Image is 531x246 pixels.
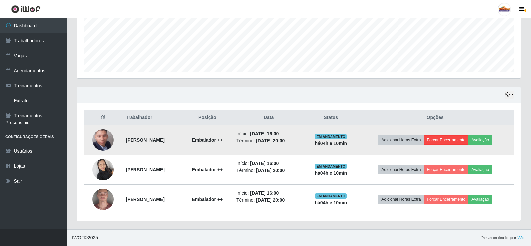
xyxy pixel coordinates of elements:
[480,234,526,241] span: Desenvolvido por
[72,234,99,241] span: © 2025 .
[232,110,305,125] th: Data
[192,197,223,202] strong: Embalador ++
[92,117,114,163] img: 1718410528864.jpeg
[424,135,468,145] button: Forçar Encerramento
[236,130,301,137] li: Início:
[468,135,492,145] button: Avaliação
[250,190,279,196] time: [DATE] 16:00
[72,235,84,240] span: IWOF
[468,165,492,174] button: Avaliação
[256,138,285,143] time: [DATE] 20:00
[182,110,232,125] th: Posição
[122,110,182,125] th: Trabalhador
[315,141,347,146] strong: há 04 h e 10 min
[315,200,347,205] strong: há 04 h e 10 min
[92,155,114,184] img: 1722007663957.jpeg
[468,195,492,204] button: Avaliação
[305,110,357,125] th: Status
[236,137,301,144] li: Término:
[256,168,285,173] time: [DATE] 20:00
[250,161,279,166] time: [DATE] 16:00
[11,5,41,13] img: CoreUI Logo
[357,110,514,125] th: Opções
[315,164,347,169] span: EM ANDAMENTO
[126,167,165,172] strong: [PERSON_NAME]
[378,195,424,204] button: Adicionar Horas Extra
[378,165,424,174] button: Adicionar Horas Extra
[516,235,526,240] a: iWof
[424,195,468,204] button: Forçar Encerramento
[236,197,301,204] li: Término:
[256,197,285,203] time: [DATE] 20:00
[236,167,301,174] li: Término:
[126,137,165,143] strong: [PERSON_NAME]
[236,160,301,167] li: Início:
[92,177,114,221] img: 1750082443540.jpeg
[250,131,279,136] time: [DATE] 16:00
[192,137,223,143] strong: Embalador ++
[315,193,347,199] span: EM ANDAMENTO
[236,190,301,197] li: Início:
[315,170,347,176] strong: há 04 h e 10 min
[192,167,223,172] strong: Embalador ++
[378,135,424,145] button: Adicionar Horas Extra
[424,165,468,174] button: Forçar Encerramento
[126,197,165,202] strong: [PERSON_NAME]
[315,134,347,139] span: EM ANDAMENTO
